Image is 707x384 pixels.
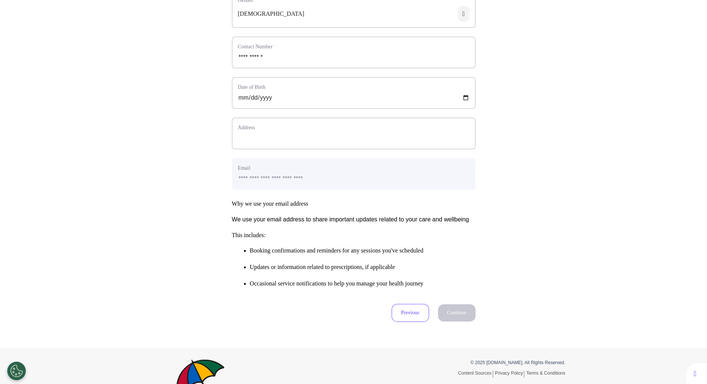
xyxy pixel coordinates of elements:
[232,200,475,207] h3: Why we use your email address
[359,359,565,366] p: © 2025 [DOMAIN_NAME]. All Rights Reserved.
[458,371,493,378] a: Content Sources
[238,9,304,18] span: [DEMOGRAPHIC_DATA]
[232,232,475,239] h3: This includes:
[250,263,475,272] li: Updates or information related to prescriptions, if applicable
[495,371,525,378] a: Privacy Policy
[392,304,429,322] button: Previous
[438,304,475,321] button: Continue
[526,371,565,376] a: Terms & Conditions
[250,246,475,255] li: Booking confirmations and reminders for any sessions you've scheduled
[7,362,26,380] button: Open Preferences
[238,124,469,131] label: Address
[238,164,469,172] label: Email
[250,279,475,288] li: Occasional service notifications to help you manage your health journey
[238,83,469,91] label: Date of Birth
[232,215,475,224] p: We use your email address to share important updates related to your care and wellbeing
[238,43,469,51] label: Contact Number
